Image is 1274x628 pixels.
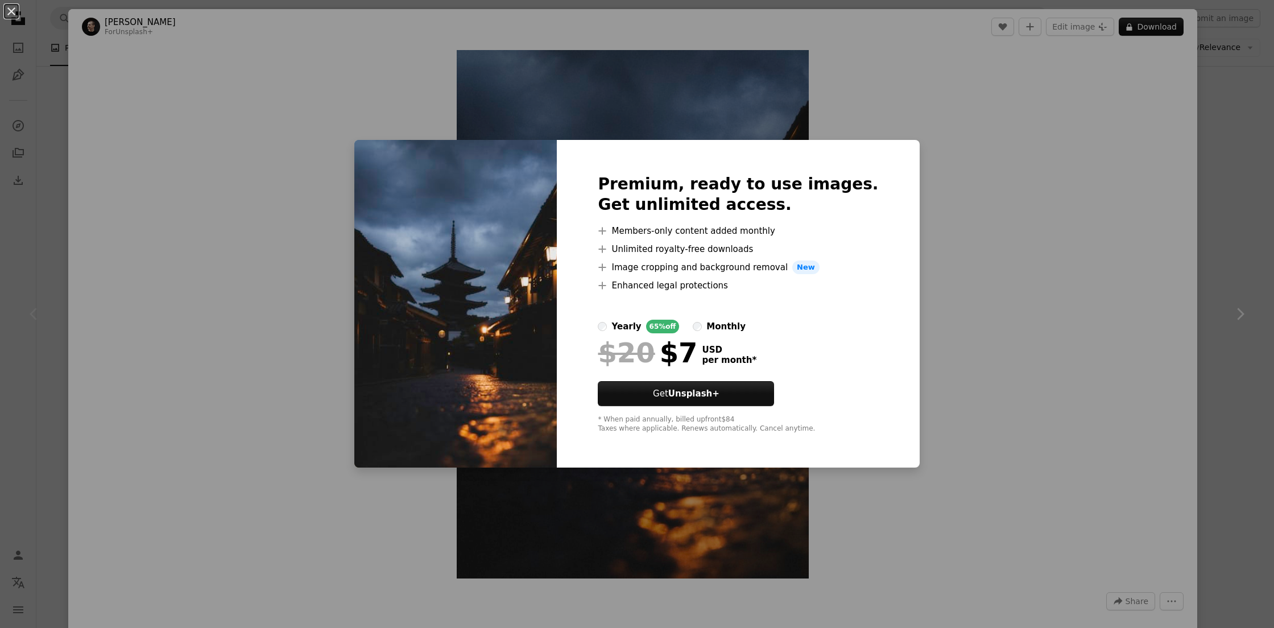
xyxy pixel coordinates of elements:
[792,261,820,274] span: New
[668,389,719,399] strong: Unsplash+
[702,345,756,355] span: USD
[598,242,878,256] li: Unlimited royalty-free downloads
[598,261,878,274] li: Image cropping and background removal
[706,320,746,333] div: monthly
[598,338,697,367] div: $7
[702,355,756,365] span: per month *
[598,381,774,406] button: GetUnsplash+
[598,224,878,238] li: Members-only content added monthly
[354,140,557,468] img: premium_photo-1749733078922-8f0a81fde7d0
[598,322,607,331] input: yearly65%off
[693,322,702,331] input: monthly
[646,320,680,333] div: 65% off
[598,279,878,292] li: Enhanced legal protections
[598,415,878,433] div: * When paid annually, billed upfront $84 Taxes where applicable. Renews automatically. Cancel any...
[611,320,641,333] div: yearly
[598,174,878,215] h2: Premium, ready to use images. Get unlimited access.
[598,338,655,367] span: $20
